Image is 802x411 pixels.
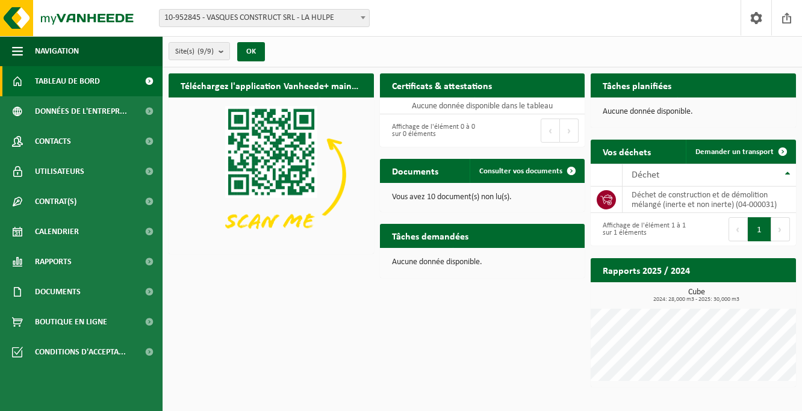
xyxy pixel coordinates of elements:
[603,108,784,116] p: Aucune donnée disponible.
[691,282,795,306] a: Consulter les rapports
[35,96,127,126] span: Données de l'entrepr...
[392,193,573,202] p: Vous avez 10 document(s) non lu(s).
[35,36,79,66] span: Navigation
[160,10,369,26] span: 10-952845 - VASQUES CONSTRUCT SRL - LA HULPE
[35,187,76,217] span: Contrat(s)
[175,43,214,61] span: Site(s)
[35,66,100,96] span: Tableau de bord
[591,258,702,282] h2: Rapports 2025 / 2024
[729,217,748,241] button: Previous
[169,97,374,252] img: Download de VHEPlus App
[197,48,214,55] count: (9/9)
[597,297,796,303] span: 2024: 28,000 m3 - 2025: 30,000 m3
[686,140,795,164] a: Demander un transport
[541,119,560,143] button: Previous
[35,337,126,367] span: Conditions d'accepta...
[392,258,573,267] p: Aucune donnée disponible.
[597,216,687,243] div: Affichage de l'élément 1 à 1 sur 1 éléments
[748,217,771,241] button: 1
[35,156,84,187] span: Utilisateurs
[169,42,230,60] button: Site(s)(9/9)
[35,217,79,247] span: Calendrier
[380,224,480,247] h2: Tâches demandées
[695,148,774,156] span: Demander un transport
[35,277,81,307] span: Documents
[560,119,579,143] button: Next
[597,288,796,303] h3: Cube
[237,42,265,61] button: OK
[35,307,107,337] span: Boutique en ligne
[386,117,476,144] div: Affichage de l'élément 0 à 0 sur 0 éléments
[470,159,583,183] a: Consulter vos documents
[623,187,796,213] td: déchet de construction et de démolition mélangé (inerte et non inerte) (04-000031)
[380,159,450,182] h2: Documents
[632,170,659,180] span: Déchet
[591,140,663,163] h2: Vos déchets
[380,73,504,97] h2: Certificats & attestations
[479,167,562,175] span: Consulter vos documents
[380,97,585,114] td: Aucune donnée disponible dans le tableau
[169,73,374,97] h2: Téléchargez l'application Vanheede+ maintenant!
[159,9,370,27] span: 10-952845 - VASQUES CONSTRUCT SRL - LA HULPE
[35,126,71,156] span: Contacts
[35,247,72,277] span: Rapports
[591,73,683,97] h2: Tâches planifiées
[771,217,790,241] button: Next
